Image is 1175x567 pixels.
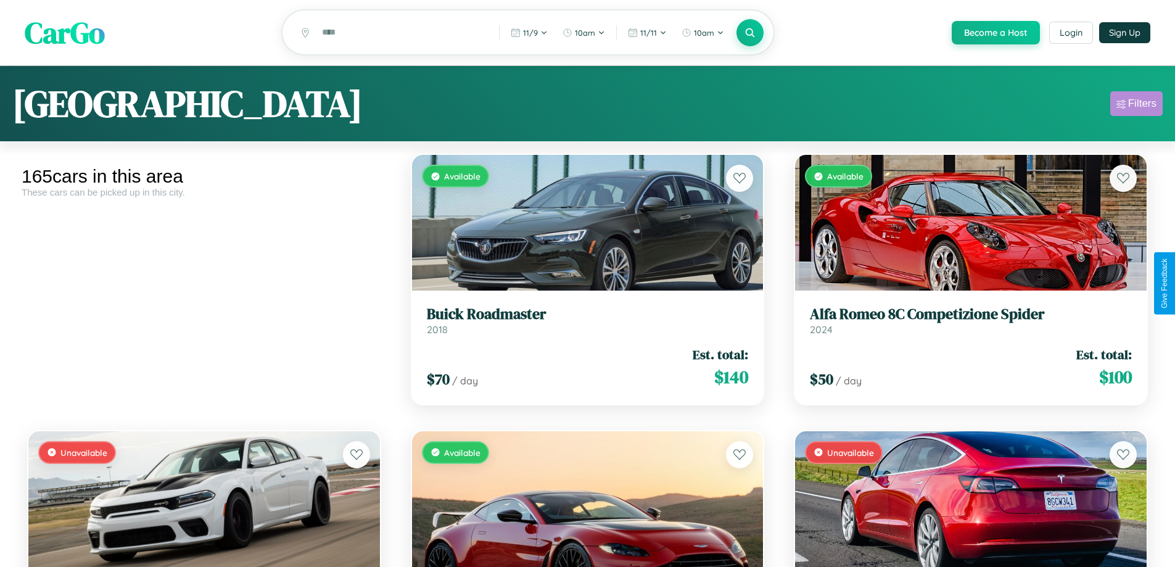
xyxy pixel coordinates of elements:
button: 10am [675,23,730,43]
span: 11 / 9 [523,28,538,38]
span: $ 100 [1099,365,1132,389]
span: Available [827,171,864,181]
span: 2024 [810,323,833,336]
span: CarGo [25,12,105,53]
span: 10am [694,28,714,38]
div: Give Feedback [1160,259,1169,308]
h3: Alfa Romeo 8C Competizione Spider [810,305,1132,323]
span: 11 / 11 [640,28,657,38]
span: $ 70 [427,369,450,389]
span: / day [836,375,862,387]
span: Available [444,171,480,181]
a: Alfa Romeo 8C Competizione Spider2024 [810,305,1132,336]
span: $ 50 [810,369,833,389]
button: Login [1049,22,1093,44]
span: / day [452,375,478,387]
button: Filters [1110,91,1163,116]
div: These cars can be picked up in this city. [22,187,387,197]
h1: [GEOGRAPHIC_DATA] [12,78,363,129]
h3: Buick Roadmaster [427,305,749,323]
span: Est. total: [693,346,748,363]
button: Sign Up [1099,22,1150,43]
div: 165 cars in this area [22,166,387,187]
span: $ 140 [714,365,748,389]
span: Est. total: [1076,346,1132,363]
button: 11/9 [505,23,554,43]
span: Unavailable [827,447,874,458]
span: Available [444,447,480,458]
button: 10am [556,23,611,43]
button: Become a Host [952,21,1040,44]
span: 2018 [427,323,448,336]
span: Unavailable [60,447,107,458]
span: 10am [575,28,595,38]
div: Filters [1128,97,1156,110]
a: Buick Roadmaster2018 [427,305,749,336]
button: 11/11 [622,23,673,43]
